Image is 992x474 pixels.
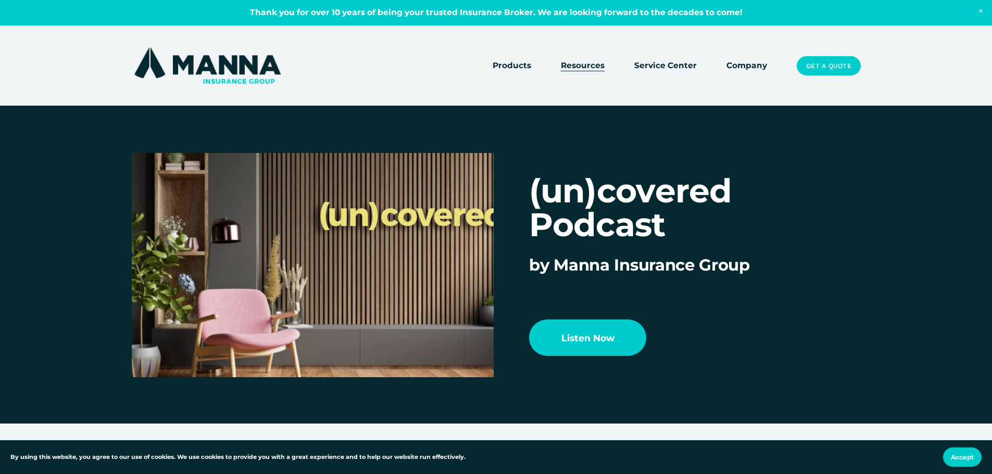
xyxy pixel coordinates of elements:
[561,59,605,73] a: folder dropdown
[132,45,283,86] img: Manna Insurance Group
[10,453,466,462] p: By using this website, you agree to our use of cookies. We use cookies to provide you with a grea...
[529,174,860,241] h1: (un)covered Podcast
[726,59,767,73] a: Company
[561,59,605,72] span: Resources
[634,59,697,73] a: Service Center
[493,59,531,73] a: folder dropdown
[529,319,646,356] a: Listen Now
[529,256,860,274] h3: by Manna Insurance Group
[797,56,860,76] a: Get a Quote
[951,453,974,461] span: Accept
[493,59,531,72] span: Products
[943,447,982,467] button: Accept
